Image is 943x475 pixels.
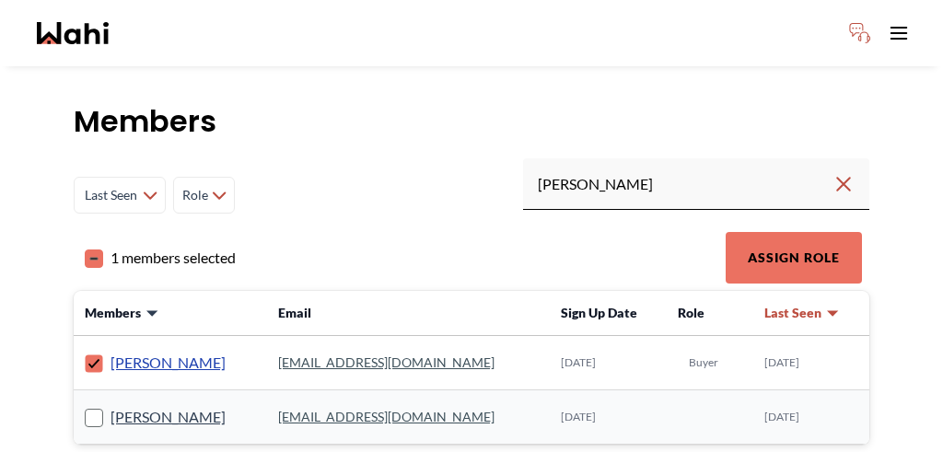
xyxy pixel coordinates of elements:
[561,305,637,320] span: Sign Up Date
[753,390,869,445] td: [DATE]
[753,336,869,390] td: [DATE]
[278,305,311,320] span: Email
[550,336,667,390] td: [DATE]
[37,22,109,44] a: Wahi homepage
[278,409,495,424] a: [EMAIL_ADDRESS][DOMAIN_NAME]
[689,355,718,370] span: Buyer
[74,103,869,140] h1: Members
[181,179,208,212] span: Role
[111,351,226,375] a: [PERSON_NAME]
[85,246,236,270] label: 1 members selected
[764,304,821,322] span: Last Seen
[678,305,704,320] span: Role
[832,168,855,201] button: Clear search
[880,15,917,52] button: Toggle open navigation menu
[85,304,141,322] span: Members
[538,168,832,201] input: Search input
[82,179,139,212] span: Last Seen
[278,354,495,370] a: [EMAIL_ADDRESS][DOMAIN_NAME]
[111,405,226,429] a: [PERSON_NAME]
[550,390,667,445] td: [DATE]
[726,232,862,284] button: Assign Role
[764,304,840,322] button: Last Seen
[85,304,159,322] button: Members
